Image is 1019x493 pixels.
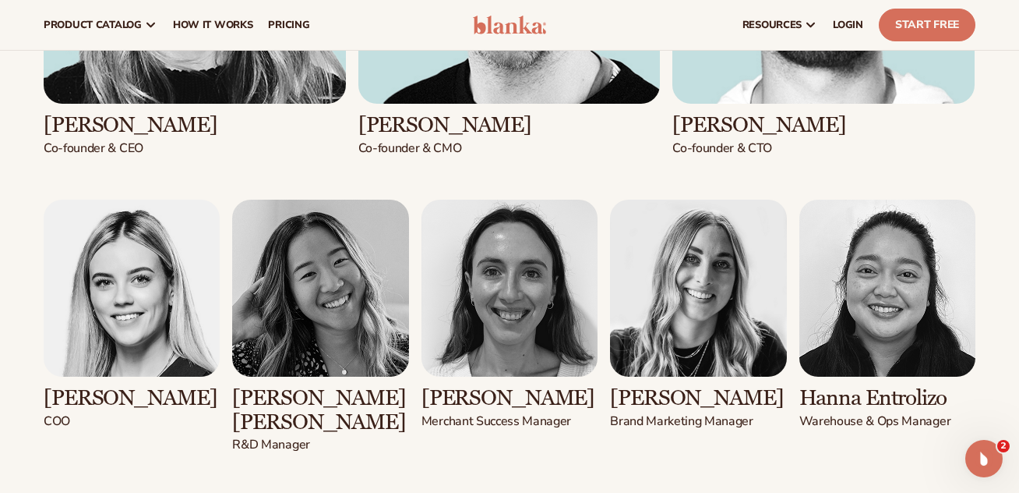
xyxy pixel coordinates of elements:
p: Brand Marketing Manager [610,413,786,430]
h3: [PERSON_NAME] [PERSON_NAME] [232,386,408,434]
p: Co-founder & CMO [358,140,661,157]
p: Warehouse & Ops Manager [799,413,975,430]
img: Shopify Image 8 [610,200,786,376]
span: resources [742,19,802,31]
span: 2 [997,440,1010,452]
h3: [PERSON_NAME] [610,386,786,410]
img: Shopify Image 9 [799,200,975,376]
img: Shopify Image 5 [44,200,220,376]
h3: [PERSON_NAME] [358,113,661,137]
h3: [PERSON_NAME] [672,113,975,137]
p: Co-founder & CEO [44,140,346,157]
span: How It Works [173,19,253,31]
span: product catalog [44,19,142,31]
iframe: Intercom live chat [965,440,1003,477]
img: logo [473,16,546,34]
h3: [PERSON_NAME] [44,386,220,410]
img: Shopify Image 7 [421,200,598,376]
img: Shopify Image 6 [232,200,408,376]
h3: [PERSON_NAME] [421,386,598,410]
p: Merchant Success Manager [421,413,598,430]
h3: Hanna Entrolizo [799,386,975,410]
p: R&D Manager [232,437,408,453]
p: Co-founder & CTO [672,140,975,157]
span: LOGIN [833,19,863,31]
span: pricing [268,19,309,31]
a: Start Free [879,9,975,41]
p: COO [44,413,220,430]
h3: [PERSON_NAME] [44,113,346,137]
